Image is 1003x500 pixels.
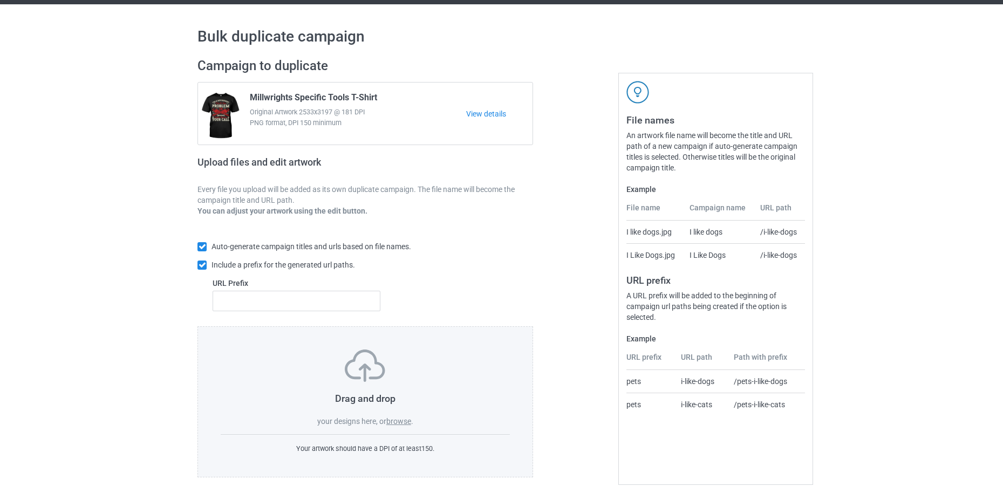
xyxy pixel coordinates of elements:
[728,352,805,370] th: Path with prefix
[675,370,728,393] td: i-like-dogs
[211,242,411,251] span: Auto-generate campaign titles and urls based on file names.
[684,221,755,243] td: I like dogs
[317,417,386,426] span: your designs here, or
[626,393,675,416] td: pets
[675,393,728,416] td: i-like-cats
[675,352,728,370] th: URL path
[728,370,805,393] td: /pets-i-like-dogs
[411,417,413,426] span: .
[213,278,380,289] label: URL Prefix
[684,202,755,221] th: Campaign name
[626,274,805,286] h3: URL prefix
[250,92,377,107] span: Millwrights Specific Tools T-Shirt
[250,118,466,128] span: PNG format, DPI 150 minimum
[386,417,411,426] label: browse
[345,350,385,382] img: svg+xml;base64,PD94bWwgdmVyc2lvbj0iMS4wIiBlbmNvZGluZz0iVVRGLTgiPz4KPHN2ZyB3aWR0aD0iNzVweCIgaGVpZ2...
[250,107,466,118] span: Original Artwork 2533x3197 @ 181 DPI
[466,108,533,119] a: View details
[197,156,399,176] h2: Upload files and edit artwork
[626,114,805,126] h3: File names
[197,207,367,215] b: You can adjust your artwork using the edit button.
[754,202,805,221] th: URL path
[626,243,683,266] td: I Like Dogs.jpg
[626,130,805,173] div: An artwork file name will become the title and URL path of a new campaign if auto-generate campai...
[728,393,805,416] td: /pets-i-like-cats
[626,352,675,370] th: URL prefix
[197,184,533,206] p: Every file you upload will be added as its own duplicate campaign. The file name will become the ...
[626,221,683,243] td: I like dogs.jpg
[626,333,805,344] label: Example
[626,370,675,393] td: pets
[626,202,683,221] th: File name
[754,221,805,243] td: /i-like-dogs
[626,290,805,323] div: A URL prefix will be added to the beginning of campaign url paths being created if the option is ...
[754,243,805,266] td: /i-like-dogs
[626,184,805,195] label: Example
[197,27,806,46] h1: Bulk duplicate campaign
[221,392,510,405] h3: Drag and drop
[211,261,355,269] span: Include a prefix for the generated url paths.
[296,444,434,453] span: Your artwork should have a DPI of at least 150 .
[626,81,649,104] img: svg+xml;base64,PD94bWwgdmVyc2lvbj0iMS4wIiBlbmNvZGluZz0iVVRGLTgiPz4KPHN2ZyB3aWR0aD0iNDJweCIgaGVpZ2...
[197,58,533,74] h2: Campaign to duplicate
[684,243,755,266] td: I Like Dogs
